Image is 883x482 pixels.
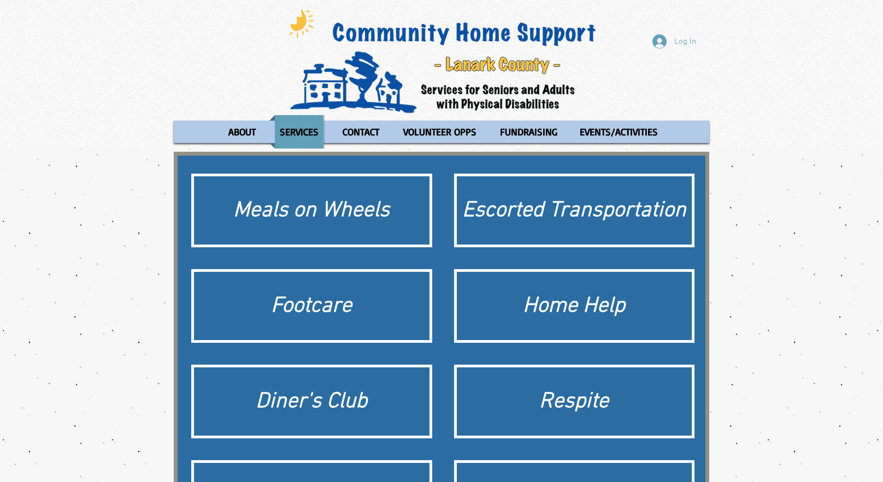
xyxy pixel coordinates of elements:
p: VOLUNTEER OPPS [398,115,481,148]
a: Escorted Transportation [454,174,695,247]
a: Home Help [454,269,695,343]
nav: Site [174,115,709,148]
p: CONTACT [338,115,384,148]
div: Footcare [199,291,424,322]
div: Respite [462,386,687,417]
a: Meals on Wheels [191,174,432,247]
span: Log In [670,36,700,47]
a: EVENTS/ACTIVITIES [569,115,668,148]
div: Meals on Wheels [199,195,424,226]
button: Log In [645,31,704,52]
a: FUNDRAISING [490,115,567,148]
a: Footcare [191,269,432,343]
p: EVENTS/ACTIVITIES [575,115,663,148]
a: ABOUT [218,115,267,148]
div: Escorted Transportation [462,195,687,226]
a: SERVICES [269,115,329,148]
div: Diner's Club [199,386,424,417]
a: Respite [454,365,695,438]
div: Home Help [462,291,687,322]
a: VOLUNTEER OPPS [393,115,487,148]
p: SERVICES [275,115,323,148]
p: ABOUT [223,115,261,148]
a: CONTACT [332,115,390,148]
a: Diner's Club [191,365,432,438]
p: FUNDRAISING [495,115,562,148]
